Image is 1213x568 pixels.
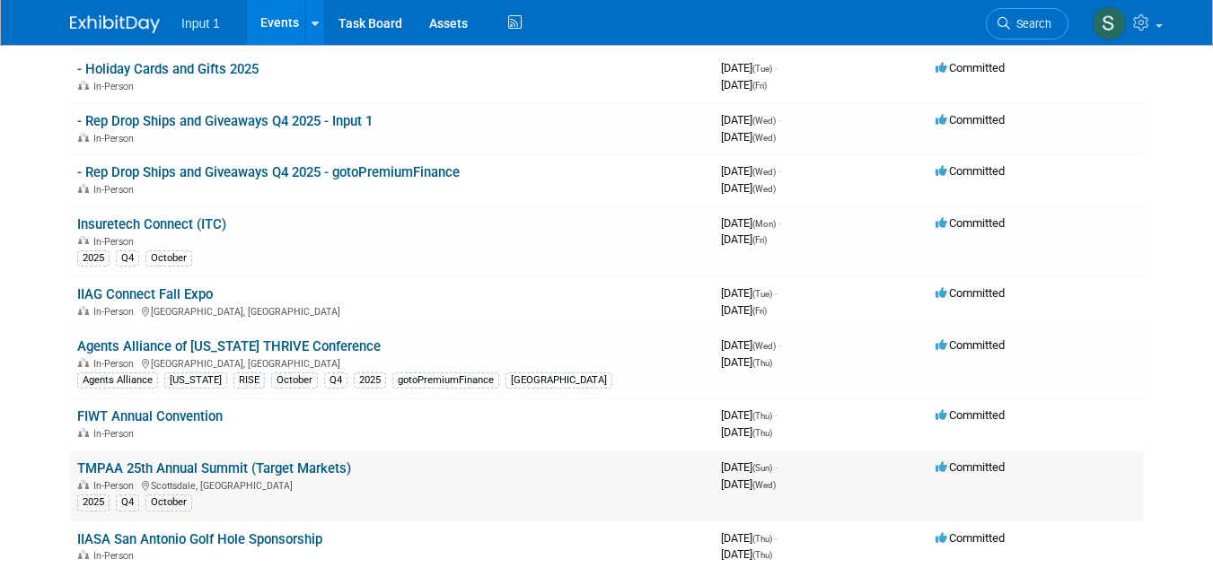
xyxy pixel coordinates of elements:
[78,550,89,559] img: In-Person Event
[77,303,707,318] div: [GEOGRAPHIC_DATA], [GEOGRAPHIC_DATA]
[93,306,139,318] span: In-Person
[721,460,778,474] span: [DATE]
[775,460,778,474] span: -
[93,358,139,370] span: In-Person
[721,113,781,127] span: [DATE]
[93,81,139,92] span: In-Person
[936,531,1005,545] span: Committed
[78,236,89,245] img: In-Person Event
[78,358,89,367] img: In-Person Event
[164,372,227,389] div: [US_STATE]
[78,428,89,437] img: In-Person Event
[752,81,767,91] span: (Fri)
[78,184,89,193] img: In-Person Event
[116,250,139,267] div: Q4
[752,167,776,177] span: (Wed)
[77,164,460,180] a: - Rep Drop Ships and Giveaways Q4 2025 - gotoPremiumFinance
[77,286,213,302] a: IIAG Connect Fall Expo
[752,550,772,560] span: (Thu)
[721,61,778,74] span: [DATE]
[93,133,139,144] span: In-Person
[936,216,1005,230] span: Committed
[752,341,776,351] span: (Wed)
[752,534,772,544] span: (Thu)
[78,306,89,315] img: In-Person Event
[77,372,158,389] div: Agents Alliance
[721,547,772,561] span: [DATE]
[752,480,776,490] span: (Wed)
[752,235,767,245] span: (Fri)
[936,408,1005,422] span: Committed
[93,184,139,196] span: In-Person
[392,372,499,389] div: gotoPremiumFinance
[936,460,1005,474] span: Committed
[77,531,322,547] a: IIASA San Antonio Golf Hole Sponsorship
[145,250,192,267] div: October
[778,164,781,178] span: -
[721,181,776,195] span: [DATE]
[721,408,778,422] span: [DATE]
[78,81,89,90] img: In-Person Event
[986,8,1068,39] a: Search
[70,15,160,33] img: ExhibitDay
[93,428,139,440] span: In-Person
[721,425,772,439] span: [DATE]
[752,184,776,194] span: (Wed)
[77,216,226,232] a: Insuretech Connect (ITC)
[752,116,776,126] span: (Wed)
[752,358,772,368] span: (Thu)
[721,232,767,246] span: [DATE]
[752,428,772,438] span: (Thu)
[721,531,778,545] span: [DATE]
[78,480,89,489] img: In-Person Event
[93,480,139,492] span: In-Person
[721,216,781,230] span: [DATE]
[721,164,781,178] span: [DATE]
[775,531,778,545] span: -
[752,306,767,316] span: (Fri)
[181,16,220,31] span: Input 1
[721,130,776,144] span: [DATE]
[752,411,772,421] span: (Thu)
[721,78,767,92] span: [DATE]
[116,494,139,511] div: Q4
[93,550,139,562] span: In-Person
[721,338,781,352] span: [DATE]
[77,494,110,511] div: 2025
[778,216,781,230] span: -
[354,372,386,389] div: 2025
[93,236,139,248] span: In-Person
[77,113,373,129] a: - Rep Drop Ships and Giveaways Q4 2025 - Input 1
[936,61,1005,74] span: Committed
[752,64,772,74] span: (Tue)
[775,61,778,74] span: -
[936,164,1005,178] span: Committed
[936,286,1005,300] span: Committed
[77,250,110,267] div: 2025
[721,286,778,300] span: [DATE]
[721,303,767,317] span: [DATE]
[778,113,781,127] span: -
[775,408,778,422] span: -
[505,372,612,389] div: [GEOGRAPHIC_DATA]
[721,355,772,369] span: [DATE]
[752,133,776,143] span: (Wed)
[721,477,776,491] span: [DATE]
[752,289,772,299] span: (Tue)
[77,355,707,370] div: [GEOGRAPHIC_DATA], [GEOGRAPHIC_DATA]
[752,463,772,473] span: (Sun)
[936,113,1005,127] span: Committed
[936,338,1005,352] span: Committed
[1092,6,1126,40] img: Susan Stout
[324,372,347,389] div: Q4
[77,408,223,424] a: FIWT Annual Convention
[775,286,778,300] span: -
[1010,17,1051,31] span: Search
[271,372,318,389] div: October
[145,494,192,511] div: October
[752,219,776,229] span: (Mon)
[77,338,381,354] a: Agents Alliance of [US_STATE] THRIVE Conference
[778,338,781,352] span: -
[77,61,259,77] a: - Holiday Cards and Gifts 2025
[78,133,89,142] img: In-Person Event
